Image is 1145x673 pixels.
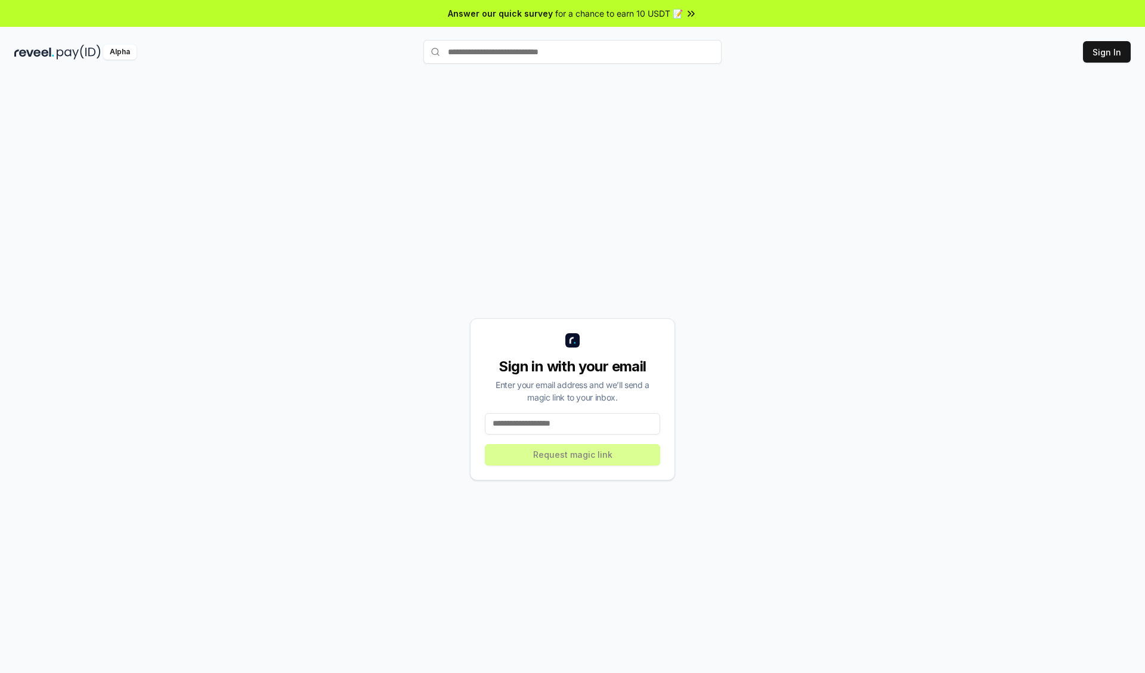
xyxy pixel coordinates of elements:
img: reveel_dark [14,45,54,60]
div: Sign in with your email [485,357,660,376]
button: Sign In [1083,41,1131,63]
div: Alpha [103,45,137,60]
span: for a chance to earn 10 USDT 📝 [555,7,683,20]
img: logo_small [565,333,580,348]
img: pay_id [57,45,101,60]
span: Answer our quick survey [448,7,553,20]
div: Enter your email address and we’ll send a magic link to your inbox. [485,379,660,404]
